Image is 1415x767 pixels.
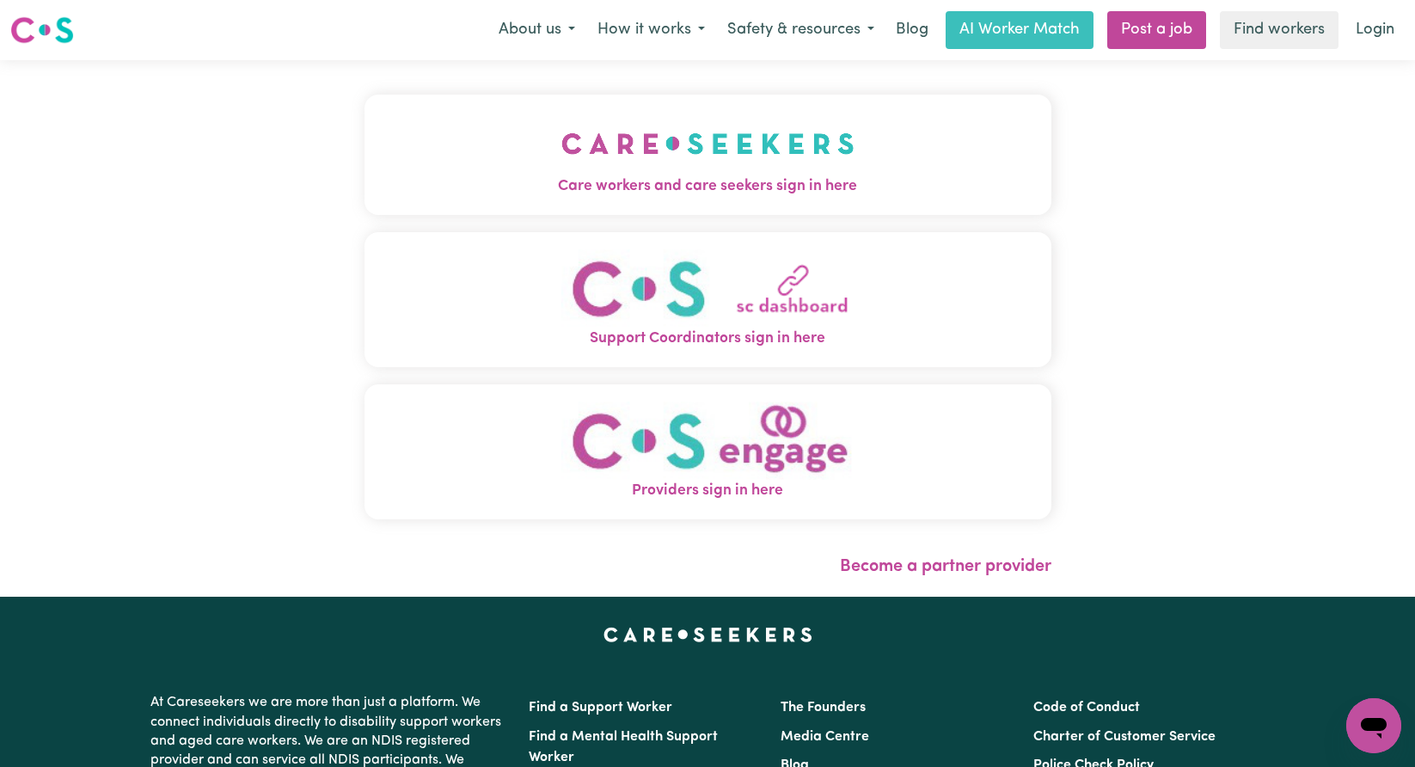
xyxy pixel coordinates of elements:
span: Providers sign in here [364,480,1051,502]
img: Careseekers logo [10,15,74,46]
a: Find a Support Worker [529,701,672,715]
a: Login [1345,11,1405,49]
a: AI Worker Match [946,11,1093,49]
a: Media Centre [781,730,869,744]
button: About us [487,12,586,48]
button: Providers sign in here [364,384,1051,519]
iframe: Button to launch messaging window [1346,698,1401,753]
a: Careseekers logo [10,10,74,50]
a: Find a Mental Health Support Worker [529,730,718,764]
span: Support Coordinators sign in here [364,328,1051,350]
button: Care workers and care seekers sign in here [364,95,1051,215]
a: Code of Conduct [1033,701,1140,715]
a: The Founders [781,701,866,715]
button: Safety & resources [716,12,885,48]
button: Support Coordinators sign in here [364,232,1051,367]
a: Charter of Customer Service [1033,730,1216,744]
a: Find workers [1220,11,1338,49]
a: Blog [885,11,939,49]
button: How it works [586,12,716,48]
a: Careseekers home page [603,628,812,641]
span: Care workers and care seekers sign in here [364,175,1051,198]
a: Become a partner provider [840,558,1051,575]
a: Post a job [1107,11,1206,49]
